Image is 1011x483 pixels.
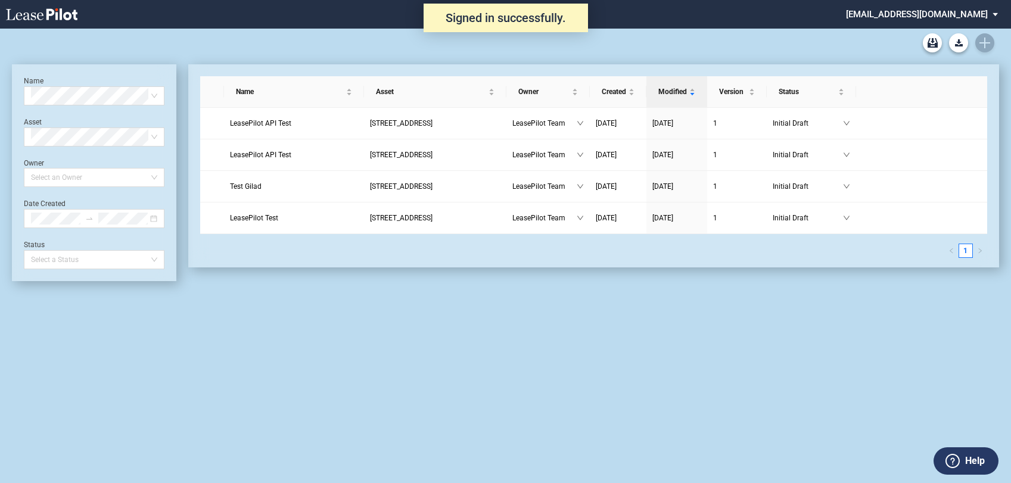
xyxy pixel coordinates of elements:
[85,214,94,223] span: to
[596,149,640,161] a: [DATE]
[24,200,66,208] label: Date Created
[370,180,500,192] a: [STREET_ADDRESS]
[652,214,673,222] span: [DATE]
[596,214,617,222] span: [DATE]
[948,248,954,254] span: left
[512,149,577,161] span: LeasePilot Team
[24,241,45,249] label: Status
[652,212,701,224] a: [DATE]
[596,151,617,159] span: [DATE]
[230,214,278,222] span: LeasePilot Test
[512,180,577,192] span: LeasePilot Team
[370,117,500,129] a: [STREET_ADDRESS]
[236,86,344,98] span: Name
[24,118,42,126] label: Asset
[646,76,707,108] th: Modified
[596,119,617,127] span: [DATE]
[652,151,673,159] span: [DATE]
[713,119,717,127] span: 1
[224,76,364,108] th: Name
[773,212,843,224] span: Initial Draft
[934,447,998,475] button: Help
[512,212,577,224] span: LeasePilot Team
[949,33,968,52] a: Download Blank Form
[577,214,584,222] span: down
[843,120,850,127] span: down
[230,119,291,127] span: LeasePilot API Test
[843,151,850,158] span: down
[843,183,850,190] span: down
[230,149,358,161] a: LeasePilot API Test
[973,244,987,258] button: right
[773,117,843,129] span: Initial Draft
[577,151,584,158] span: down
[652,119,673,127] span: [DATE]
[779,86,836,98] span: Status
[713,182,717,191] span: 1
[370,182,433,191] span: 109 State Street
[959,244,973,258] li: 1
[707,76,767,108] th: Version
[577,183,584,190] span: down
[518,86,570,98] span: Owner
[24,77,43,85] label: Name
[596,117,640,129] a: [DATE]
[512,117,577,129] span: LeasePilot Team
[713,149,761,161] a: 1
[965,453,985,469] label: Help
[652,180,701,192] a: [DATE]
[713,151,717,159] span: 1
[944,244,959,258] button: left
[230,151,291,159] span: LeasePilot API Test
[364,76,506,108] th: Asset
[506,76,590,108] th: Owner
[713,212,761,224] a: 1
[230,180,358,192] a: Test Gilad
[230,117,358,129] a: LeasePilot API Test
[230,182,262,191] span: Test Gilad
[773,180,843,192] span: Initial Draft
[923,33,942,52] a: Archive
[85,214,94,223] span: swap-right
[24,159,44,167] label: Owner
[577,120,584,127] span: down
[713,117,761,129] a: 1
[370,149,500,161] a: [STREET_ADDRESS]
[370,151,433,159] span: 109 State Street
[652,182,673,191] span: [DATE]
[944,244,959,258] li: Previous Page
[719,86,746,98] span: Version
[652,117,701,129] a: [DATE]
[602,86,626,98] span: Created
[713,180,761,192] a: 1
[713,214,717,222] span: 1
[767,76,856,108] th: Status
[973,244,987,258] li: Next Page
[424,4,588,32] div: Signed in successfully.
[596,182,617,191] span: [DATE]
[652,149,701,161] a: [DATE]
[370,119,433,127] span: 109 State Street
[843,214,850,222] span: down
[590,76,646,108] th: Created
[596,180,640,192] a: [DATE]
[370,212,500,224] a: [STREET_ADDRESS]
[977,248,983,254] span: right
[959,244,972,257] a: 1
[596,212,640,224] a: [DATE]
[658,86,687,98] span: Modified
[376,86,486,98] span: Asset
[370,214,433,222] span: 109 State Street
[773,149,843,161] span: Initial Draft
[230,212,358,224] a: LeasePilot Test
